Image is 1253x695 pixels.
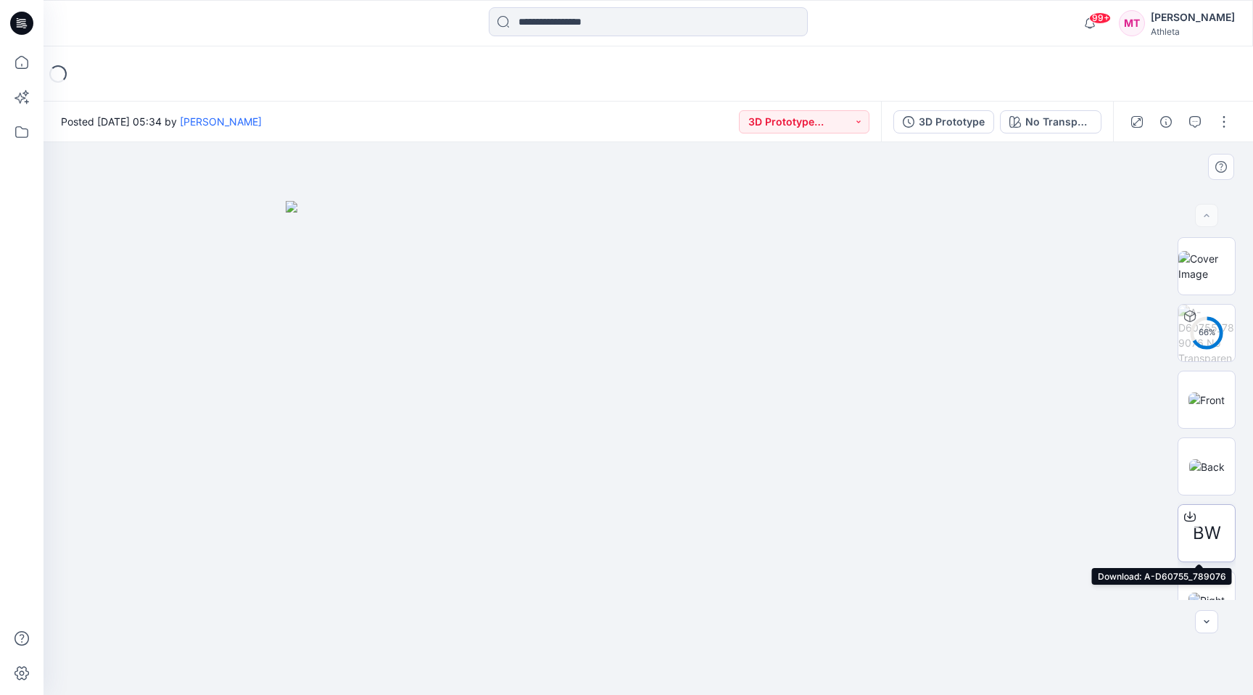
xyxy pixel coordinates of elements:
[286,201,1011,695] img: eyJhbGciOiJIUzI1NiIsImtpZCI6IjAiLCJzbHQiOiJzZXMiLCJ0eXAiOiJKV1QifQ.eyJkYXRhIjp7InR5cGUiOiJzdG9yYW...
[180,115,262,128] a: [PERSON_NAME]
[1000,110,1101,133] button: No Transparency
[1188,593,1225,608] img: Right
[893,110,994,133] button: 3D Prototype
[1151,9,1235,26] div: [PERSON_NAME]
[1154,110,1178,133] button: Details
[1188,392,1225,408] img: Front
[61,114,262,129] span: Posted [DATE] 05:34 by
[919,114,985,130] div: 3D Prototype
[1089,12,1111,24] span: 99+
[1151,26,1235,37] div: Athleta
[1189,459,1225,474] img: Back
[1119,10,1145,36] div: MT
[1025,114,1092,130] div: No Transparency
[1178,305,1235,361] img: A-D60755_789076 No Transparency
[1189,326,1224,339] div: 66 %
[1178,251,1235,281] img: Cover Image
[1193,520,1221,546] span: BW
